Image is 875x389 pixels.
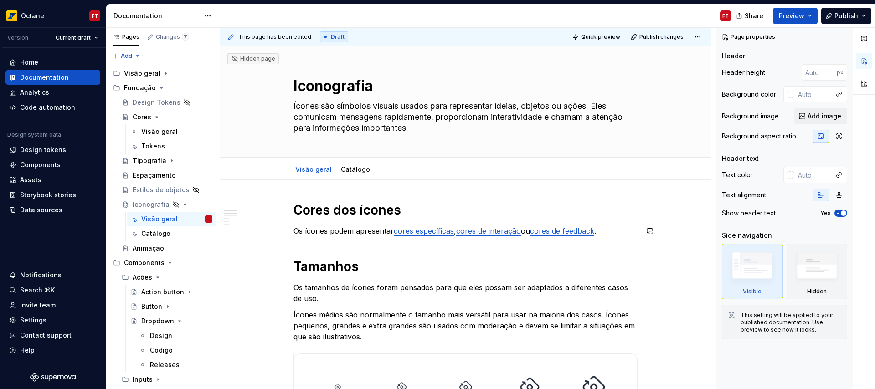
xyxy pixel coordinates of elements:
[135,343,216,358] a: Código
[779,11,804,20] span: Preview
[127,285,216,299] a: Action button
[745,11,763,20] span: Share
[51,31,102,44] button: Current draft
[341,165,370,173] a: Catálogo
[628,31,688,43] button: Publish changes
[794,167,831,183] input: Auto
[722,51,745,61] div: Header
[141,287,184,297] div: Action button
[5,313,100,328] a: Settings
[141,215,178,224] div: Visão geral
[722,231,772,240] div: Side navigation
[794,86,831,102] input: Auto
[20,58,38,67] div: Home
[133,171,176,180] div: Espaçamento
[30,373,76,382] svg: Supernova Logo
[837,69,844,76] p: px
[6,10,17,21] img: e8093afa-4b23-4413-bf51-00cde92dbd3f.png
[722,12,729,20] div: FT
[109,50,144,62] button: Add
[141,302,162,311] div: Button
[133,98,180,107] div: Design Tokens
[292,99,636,135] textarea: Ícones são símbolos visuais usados ​​para representar ideias, objetos ou ações. Eles comunicam me...
[722,209,776,218] div: Show header text
[135,358,216,372] a: Releases
[127,124,216,139] a: Visão geral
[722,244,783,299] div: Visible
[133,185,190,194] div: Estilos de objetos
[639,33,684,41] span: Publish changes
[118,197,216,212] a: Iconografia
[5,100,100,115] a: Code automation
[731,8,769,24] button: Share
[820,210,831,217] label: Yes
[133,244,164,253] div: Animação
[20,301,56,310] div: Invite team
[20,271,62,280] div: Notifications
[292,75,636,97] textarea: Iconografia
[581,33,620,41] span: Quick preview
[20,73,69,82] div: Documentation
[109,256,216,270] div: Components
[5,158,100,172] a: Components
[456,226,521,235] a: cores de interação
[2,6,104,26] button: OctaneFT
[293,309,638,342] p: Ícones médios são normalmente o tamanho mais versátil para usar na maioria dos casos. Ícones pequ...
[293,282,638,304] p: Os tamanhos de ícones foram pensados para que eles possam ser adaptados a diferentes casos de uso.
[295,165,332,173] a: Visão geral
[20,286,55,295] div: Search ⌘K
[292,159,335,179] div: Visão geral
[127,139,216,154] a: Tokens
[293,258,638,275] h1: Tamanhos
[118,168,216,183] a: Espaçamento
[5,268,100,282] button: Notifications
[293,225,638,236] p: Os ícones podem apresentar , ou .
[56,34,91,41] span: Current draft
[118,154,216,168] a: Tipografia
[722,90,776,99] div: Background color
[150,346,173,355] div: Código
[530,226,594,235] a: cores de feedback
[92,12,98,20] div: FT
[293,202,638,218] h1: Cores dos ícones
[20,145,66,154] div: Design tokens
[113,33,139,41] div: Pages
[802,64,837,81] input: Auto
[121,52,132,60] span: Add
[773,8,818,24] button: Preview
[5,188,100,202] a: Storybook stories
[7,131,61,138] div: Design system data
[124,258,165,267] div: Components
[5,70,100,85] a: Documentation
[133,156,166,165] div: Tipografia
[20,331,72,340] div: Contact support
[150,360,180,369] div: Releases
[127,212,216,226] a: Visão geralFT
[113,11,200,20] div: Documentation
[231,55,275,62] div: Hidden page
[118,183,216,197] a: Estilos de objetos
[5,173,100,187] a: Assets
[21,11,44,20] div: Octane
[20,88,49,97] div: Analytics
[5,343,100,358] button: Help
[5,298,100,312] a: Invite team
[133,113,151,122] div: Cores
[141,317,174,326] div: Dropdown
[722,68,765,77] div: Header height
[5,85,100,100] a: Analytics
[141,229,170,238] div: Catálogo
[5,203,100,217] a: Data sources
[118,95,216,110] a: Design Tokens
[20,103,75,112] div: Code automation
[118,270,216,285] div: Ações
[394,226,454,235] a: cores específicas
[722,170,753,179] div: Text color
[238,33,313,41] span: This page has been edited.
[207,215,211,224] div: FT
[127,226,216,241] a: Catálogo
[127,299,216,314] a: Button
[141,127,178,136] div: Visão geral
[722,132,796,141] div: Background aspect ratio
